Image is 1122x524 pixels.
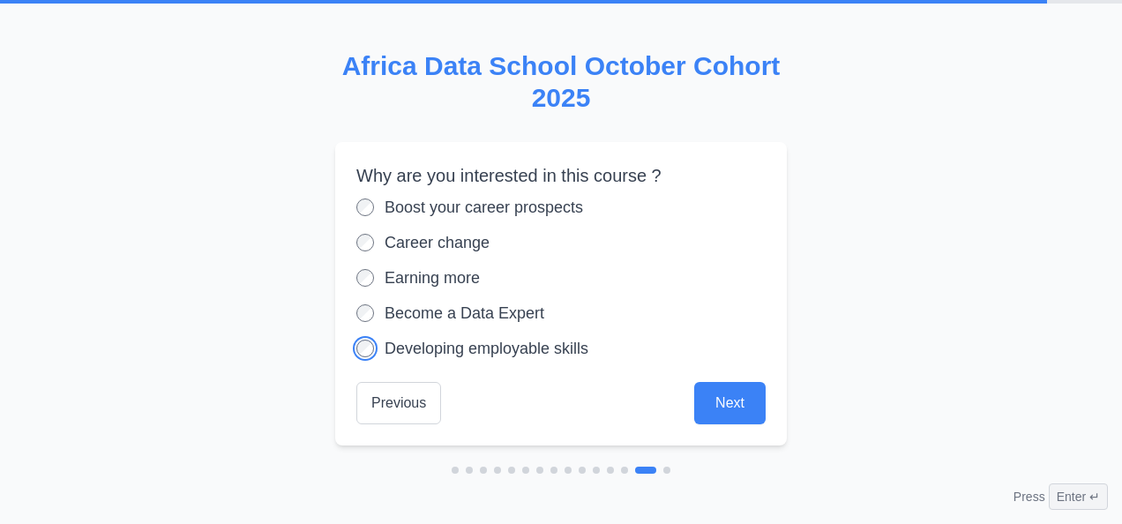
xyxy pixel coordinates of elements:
[385,266,480,290] label: Earning more
[385,230,490,255] label: Career change
[356,382,441,424] button: Previous
[694,382,766,424] button: Next
[385,336,588,361] label: Developing employable skills
[385,195,583,220] label: Boost your career prospects
[385,301,544,326] label: Become a Data Expert
[1049,483,1108,510] span: Enter ↵
[1014,483,1108,510] div: Press
[356,163,766,188] label: Why are you interested in this course ?
[335,50,787,114] h2: Africa Data School October Cohort 2025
